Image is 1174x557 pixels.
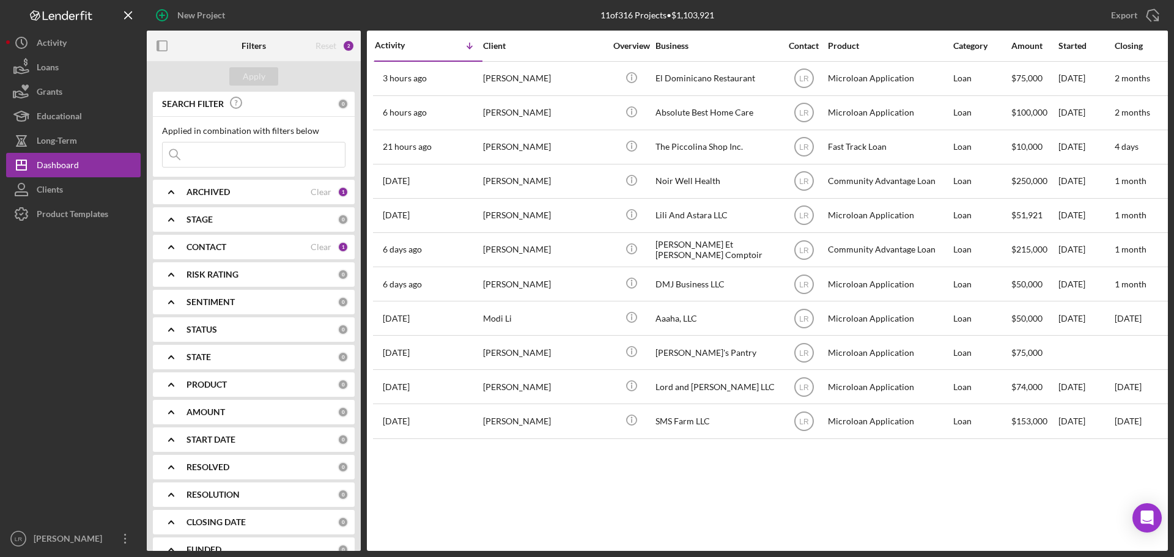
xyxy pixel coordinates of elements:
div: Absolute Best Home Care [655,97,778,129]
div: [PERSON_NAME] [483,165,605,197]
a: Activity [6,31,141,55]
div: [DATE] [1058,234,1113,266]
div: New Project [177,3,225,28]
div: Loan [953,234,1010,266]
text: LR [15,536,22,542]
div: Export [1111,3,1137,28]
div: 0 [338,489,349,500]
div: 0 [338,462,349,473]
text: LR [799,246,809,254]
time: 2 months [1115,107,1150,117]
div: $75,000 [1011,336,1057,369]
time: 2025-08-18 19:59 [383,210,410,220]
b: CLOSING DATE [186,517,246,527]
div: $215,000 [1011,234,1057,266]
div: [PERSON_NAME] [483,234,605,266]
time: 1 month [1115,279,1146,289]
div: $50,000 [1011,268,1057,300]
time: 2 months [1115,73,1150,83]
time: [DATE] [1115,416,1142,426]
div: $51,921 [1011,199,1057,232]
div: 1 [338,186,349,197]
div: [DATE] [1058,97,1113,129]
div: Fast Track Loan [828,131,950,163]
time: 1 month [1115,210,1146,220]
div: El Dominicano Restaurant [655,62,778,95]
div: Grants [37,79,62,107]
div: Community Advantage Loan [828,165,950,197]
text: LR [799,280,809,289]
a: Educational [6,104,141,128]
div: Microloan Application [828,199,950,232]
div: Activity [375,40,429,50]
div: [PERSON_NAME] [31,526,110,554]
a: Product Templates [6,202,141,226]
time: [DATE] [1115,382,1142,392]
text: LR [799,383,809,391]
div: Lord and [PERSON_NAME] LLC [655,371,778,403]
button: Grants [6,79,141,104]
div: [PERSON_NAME] [483,199,605,232]
div: [PERSON_NAME] [483,131,605,163]
div: 2 [342,40,355,52]
div: Client [483,41,605,51]
time: 2025-08-21 19:41 [383,73,427,83]
div: 0 [338,517,349,528]
div: [DATE] [1058,165,1113,197]
div: [PERSON_NAME] [483,268,605,300]
div: 11 of 316 Projects • $1,103,921 [600,10,714,20]
div: Applied in combination with filters below [162,126,345,136]
b: STATE [186,352,211,362]
div: [PERSON_NAME]'s Pantry [655,336,778,369]
b: SENTIMENT [186,297,235,307]
div: Microloan Application [828,371,950,403]
div: 0 [338,297,349,308]
time: 2025-08-21 02:04 [383,142,432,152]
div: [DATE] [1058,371,1113,403]
b: START DATE [186,435,235,444]
b: CONTACT [186,242,226,252]
div: The Piccolina Shop Inc. [655,131,778,163]
div: 0 [338,379,349,390]
b: STAGE [186,215,213,224]
button: Export [1099,3,1168,28]
div: Overview [608,41,654,51]
div: Apply [243,67,265,86]
div: Microloan Application [828,336,950,369]
div: [PERSON_NAME] [483,62,605,95]
div: Aaaha, LLC [655,302,778,334]
div: $100,000 [1011,97,1057,129]
div: Business [655,41,778,51]
div: 0 [338,407,349,418]
div: [DATE] [1058,131,1113,163]
div: Activity [37,31,67,58]
text: LR [799,109,809,117]
div: Community Advantage Loan [828,234,950,266]
time: 1 month [1115,244,1146,254]
b: PRODUCT [186,380,227,389]
div: Modi Li [483,302,605,334]
b: STATUS [186,325,217,334]
text: LR [799,418,809,426]
div: [DATE] [1058,62,1113,95]
div: Category [953,41,1010,51]
div: SMS Farm LLC [655,405,778,437]
div: 0 [338,214,349,225]
div: Product Templates [37,202,108,229]
b: RESOLUTION [186,490,240,500]
button: Apply [229,67,278,86]
div: 0 [338,544,349,555]
div: Lili And Astara LLC [655,199,778,232]
button: Clients [6,177,141,202]
div: Loan [953,405,1010,437]
button: Loans [6,55,141,79]
time: 2025-08-15 17:58 [383,245,422,254]
b: Filters [242,41,266,51]
div: [DATE] [1058,302,1113,334]
div: [DATE] [1058,199,1113,232]
div: Loan [953,302,1010,334]
div: Loan [953,165,1010,197]
div: 0 [338,269,349,280]
div: Loan [953,371,1010,403]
